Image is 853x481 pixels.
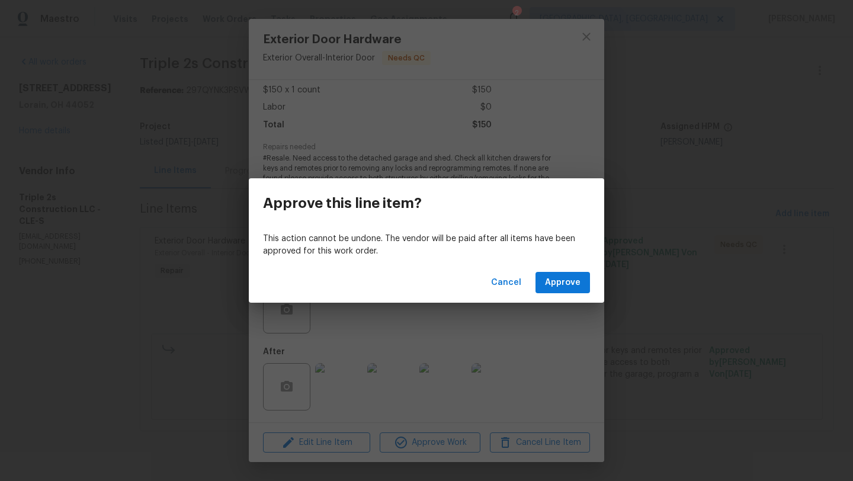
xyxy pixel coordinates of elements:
[486,272,526,294] button: Cancel
[263,233,590,258] p: This action cannot be undone. The vendor will be paid after all items have been approved for this...
[545,275,581,290] span: Approve
[263,195,422,211] h3: Approve this line item?
[535,272,590,294] button: Approve
[491,275,521,290] span: Cancel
